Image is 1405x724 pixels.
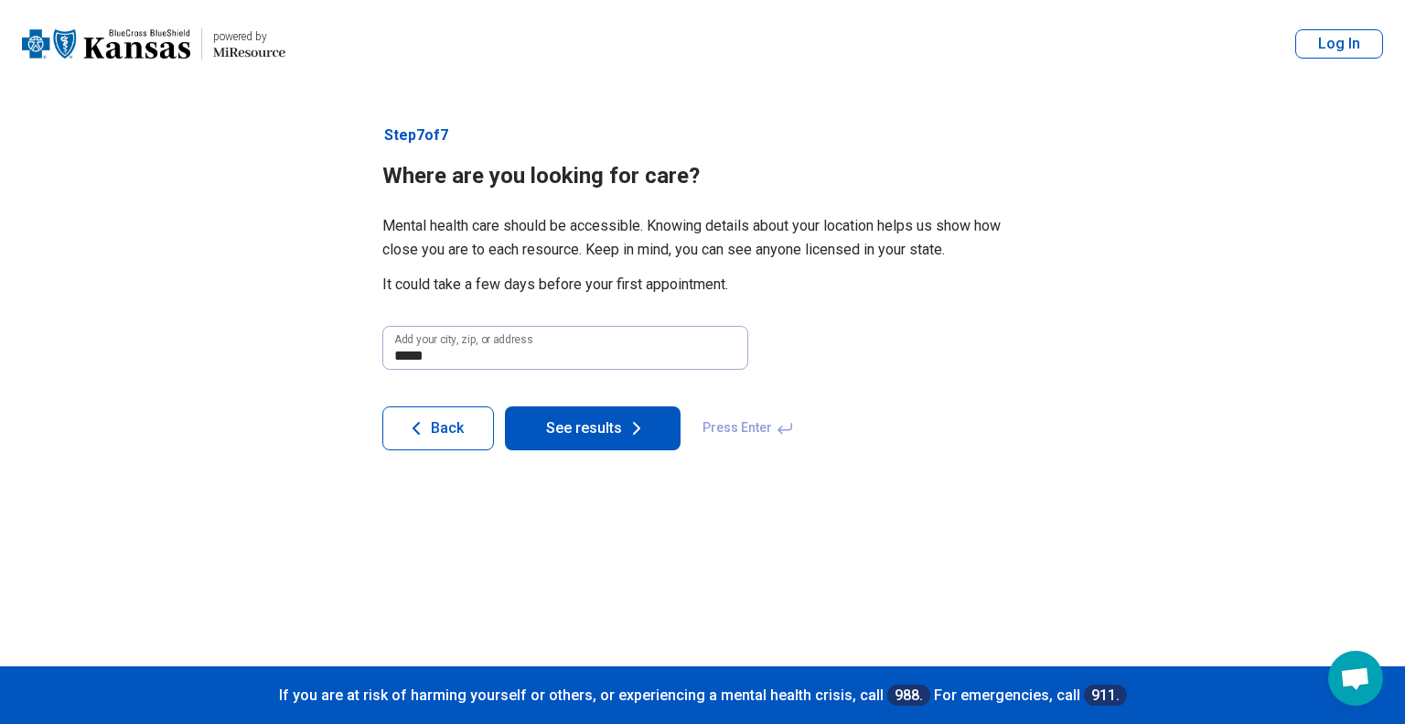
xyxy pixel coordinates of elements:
[887,685,930,706] a: 988.
[382,214,1023,262] p: Mental health care should be accessible. Knowing details about your location helps us show how cl...
[505,406,681,450] button: See results
[1084,685,1127,706] a: 911.
[22,22,285,66] a: Blue Cross Blue Shield Kansaspowered by
[18,685,1387,706] p: If you are at risk of harming yourself or others, or experiencing a mental health crisis, call Fo...
[1328,651,1383,706] div: Open chat
[382,124,1023,146] p: Step 7 of 7
[22,22,190,66] img: Blue Cross Blue Shield Kansas
[382,406,494,450] button: Back
[213,28,285,45] div: powered by
[382,161,1023,192] h1: Where are you looking for care?
[1295,29,1383,59] button: Log In
[431,421,464,436] span: Back
[692,406,805,450] span: Press Enter
[382,273,1023,297] p: It could take a few days before your first appointment.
